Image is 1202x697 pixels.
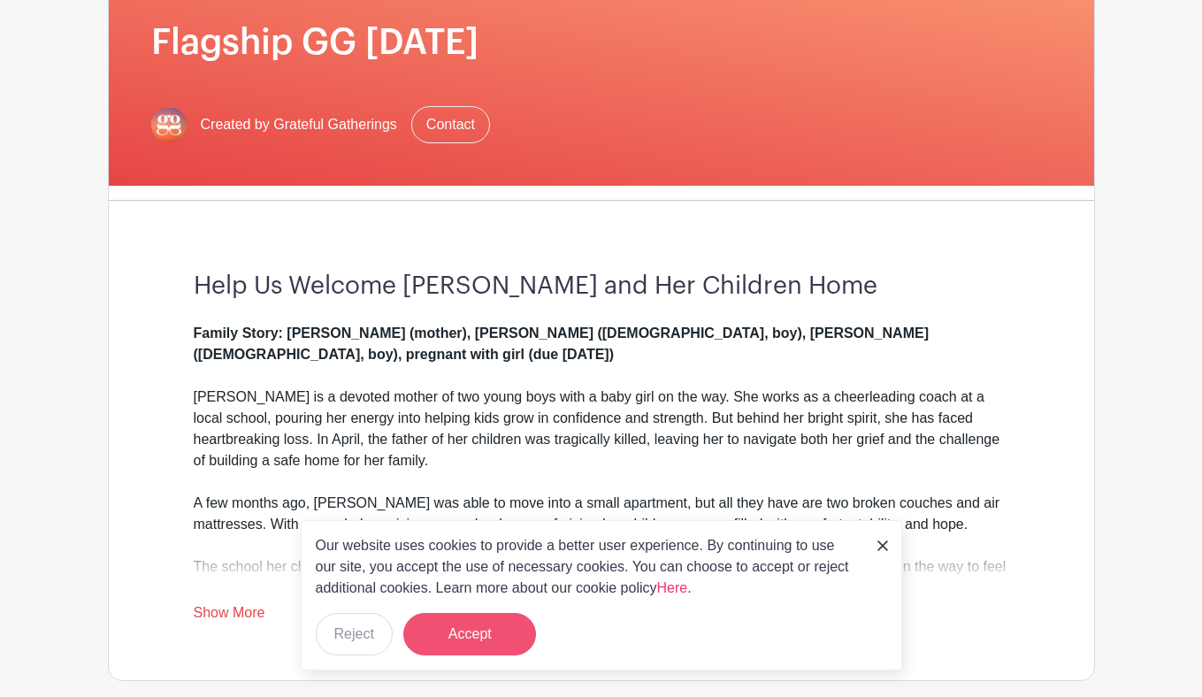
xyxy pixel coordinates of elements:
[194,323,1009,493] div: [PERSON_NAME] is a devoted mother of two young boys with a baby girl on the way. She works as a c...
[151,21,1052,64] h1: Flagship GG [DATE]
[194,493,1009,556] div: A few months ago, [PERSON_NAME] was able to move into a small apartment, but all they have are tw...
[194,556,1009,641] div: The school her children attend referred the family to us, recognizing the urgent need for the boy...
[877,540,888,551] img: close_button-5f87c8562297e5c2d7936805f587ecaba9071eb48480494691a3f1689db116b3.svg
[411,106,490,143] a: Contact
[194,326,929,362] strong: Family Story: [PERSON_NAME] (mother), [PERSON_NAME] ([DEMOGRAPHIC_DATA], boy), [PERSON_NAME] ([DE...
[151,107,187,142] img: gg-logo-planhero-final.png
[316,535,859,599] p: Our website uses cookies to provide a better user experience. By continuing to use our site, you ...
[316,613,393,655] button: Reject
[657,580,688,595] a: Here
[194,272,1009,302] h3: Help Us Welcome [PERSON_NAME] and Her Children Home
[194,605,265,627] a: Show More
[201,114,397,135] span: Created by Grateful Gatherings
[403,613,536,655] button: Accept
